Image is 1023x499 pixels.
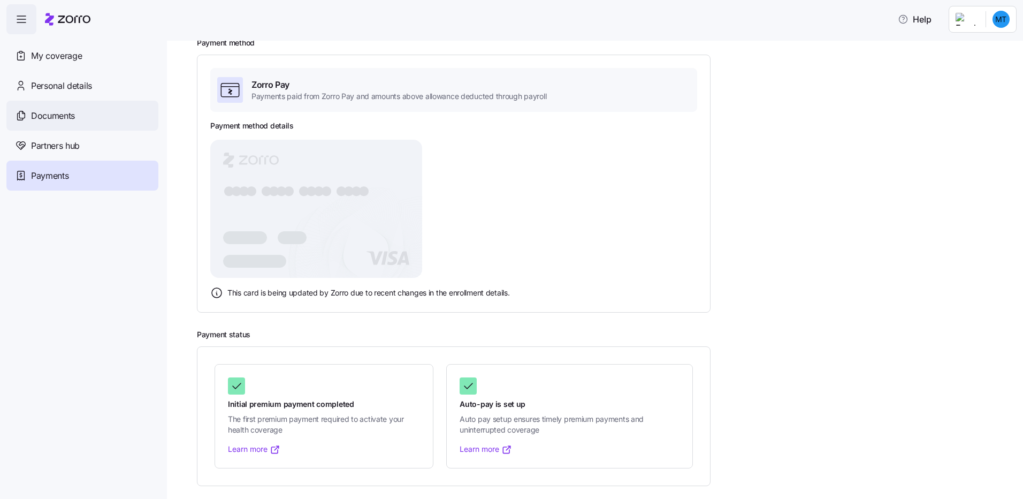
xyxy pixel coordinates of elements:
span: Initial premium payment completed [228,399,420,410]
span: Payments [31,169,68,183]
h3: Payment method details [210,120,294,131]
a: Documents [6,101,158,131]
tspan: ● [350,183,363,199]
tspan: ● [298,183,310,199]
span: Auto pay setup ensures timely premium payments and uninterrupted coverage [460,414,680,436]
tspan: ● [313,183,325,199]
span: Help [898,13,932,26]
img: 32dd894c3b6eb969440b8826416ee3ed [993,11,1010,28]
a: Learn more [460,444,512,455]
a: My coverage [6,41,158,71]
span: This card is being updated by Zorro due to recent changes in the enrollment details. [227,288,509,298]
tspan: ● [261,183,273,199]
tspan: ● [283,183,295,199]
span: The first premium payment required to activate your health coverage [228,414,420,436]
h2: Payment method [197,38,1008,48]
span: Zorro Pay [251,78,546,92]
tspan: ● [231,183,243,199]
a: Partners hub [6,131,158,161]
span: Payments paid from Zorro Pay and amounts above allowance deducted through payroll [251,91,546,102]
span: Personal details [31,79,92,93]
h2: Payment status [197,330,1008,340]
tspan: ● [238,183,250,199]
a: Personal details [6,71,158,101]
img: Employer logo [956,13,977,26]
tspan: ● [358,183,370,199]
tspan: ● [276,183,288,199]
tspan: ● [335,183,348,199]
a: Payments [6,161,158,191]
tspan: ● [343,183,355,199]
tspan: ● [246,183,258,199]
tspan: ● [320,183,333,199]
a: Learn more [228,444,280,455]
tspan: ● [268,183,280,199]
span: Documents [31,109,75,123]
tspan: ● [306,183,318,199]
tspan: ● [223,183,235,199]
span: Auto-pay is set up [460,399,680,410]
span: My coverage [31,49,82,63]
button: Help [889,9,940,30]
span: Partners hub [31,139,80,153]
